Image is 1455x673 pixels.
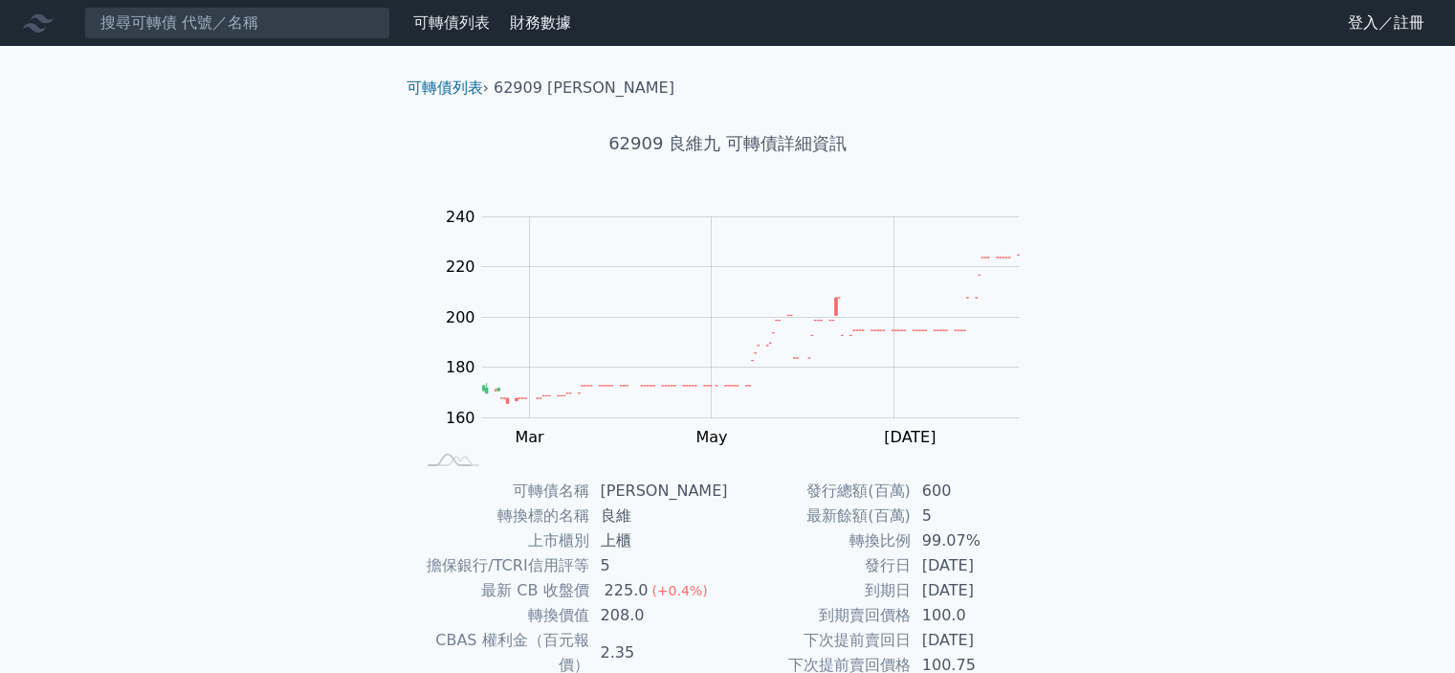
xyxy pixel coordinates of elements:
[911,628,1042,653] td: [DATE]
[510,13,571,32] a: 財務數據
[407,77,489,100] li: ›
[695,428,727,446] tspan: May
[601,578,652,603] div: 225.0
[446,208,475,226] tspan: 240
[414,528,589,553] td: 上市櫃別
[414,479,589,504] td: 可轉債名稱
[651,583,707,598] span: (+0.4%)
[446,308,475,326] tspan: 200
[911,528,1042,553] td: 99.07%
[728,578,911,603] td: 到期日
[414,578,589,603] td: 最新 CB 收盤價
[911,553,1042,578] td: [DATE]
[391,130,1065,157] h1: 62909 良維九 可轉債詳細資訊
[84,7,390,39] input: 搜尋可轉債 代號／名稱
[515,428,544,446] tspan: Mar
[911,504,1042,528] td: 5
[589,603,728,628] td: 208.0
[589,553,728,578] td: 5
[446,409,475,427] tspan: 160
[414,603,589,628] td: 轉換價值
[911,603,1042,628] td: 100.0
[589,479,728,504] td: [PERSON_NAME]
[446,358,475,376] tspan: 180
[728,603,911,628] td: 到期賣回價格
[911,578,1042,603] td: [DATE]
[407,79,483,97] a: 可轉債列表
[728,528,911,553] td: 轉換比例
[728,479,911,504] td: 發行總額(百萬)
[589,528,728,553] td: 上櫃
[911,479,1042,504] td: 600
[435,208,1047,485] g: Chart
[1333,8,1440,38] a: 登入／註冊
[728,628,911,653] td: 下次提前賣回日
[728,504,911,528] td: 最新餘額(百萬)
[446,258,475,276] tspan: 220
[494,77,674,100] li: 62909 [PERSON_NAME]
[414,553,589,578] td: 擔保銀行/TCRI信用評等
[413,13,490,32] a: 可轉債列表
[884,428,936,446] tspan: [DATE]
[589,504,728,528] td: 良維
[482,255,1019,403] g: Series
[414,504,589,528] td: 轉換標的名稱
[728,553,911,578] td: 發行日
